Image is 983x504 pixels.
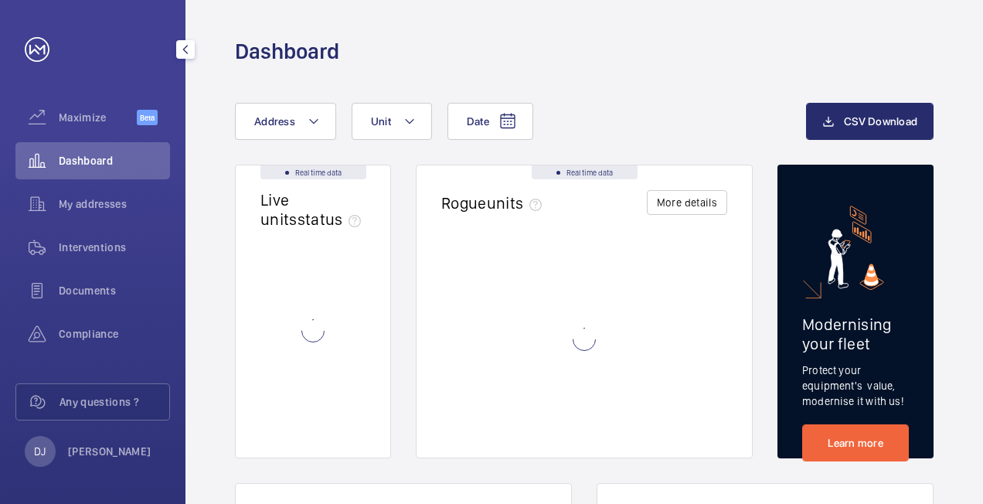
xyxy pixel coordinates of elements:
[844,115,917,128] span: CSV Download
[59,326,170,342] span: Compliance
[59,240,170,255] span: Interventions
[68,444,151,459] p: [PERSON_NAME]
[352,103,432,140] button: Unit
[260,190,367,229] h2: Live units
[441,193,548,213] h2: Rogue
[371,115,391,128] span: Unit
[828,206,884,290] img: marketing-card.svg
[802,424,909,461] a: Learn more
[467,115,489,128] span: Date
[802,315,909,353] h2: Modernising your fleet
[60,394,169,410] span: Any questions ?
[298,209,368,229] span: status
[137,110,158,125] span: Beta
[59,196,170,212] span: My addresses
[59,110,137,125] span: Maximize
[59,153,170,169] span: Dashboard
[235,37,339,66] h1: Dashboard
[447,103,533,140] button: Date
[59,283,170,298] span: Documents
[802,363,909,409] p: Protect your equipment's value, modernise it with us!
[532,165,638,179] div: Real time data
[647,190,727,215] button: More details
[34,444,46,459] p: DJ
[487,193,549,213] span: units
[806,103,934,140] button: CSV Download
[235,103,336,140] button: Address
[254,115,295,128] span: Address
[260,165,366,179] div: Real time data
